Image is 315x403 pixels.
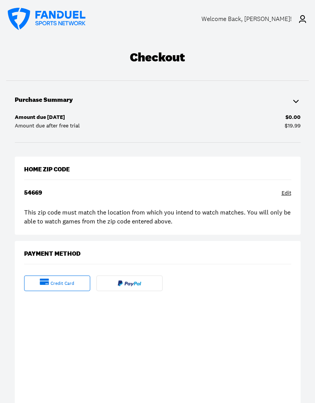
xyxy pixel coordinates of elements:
[285,123,301,128] div: $19.99
[118,280,141,286] img: Paypal fulltext logo
[15,113,65,120] b: Amount due [DATE]
[201,15,292,23] div: Welcome Back , [PERSON_NAME]!
[282,189,291,197] div: Edit
[24,189,42,197] div: 54669
[24,166,70,173] div: Home Zip Code
[15,96,73,104] div: Purchase Summary
[24,250,80,258] div: Payment Method
[201,8,307,30] a: Welcome Back, [PERSON_NAME]!
[130,50,185,65] div: Checkout
[285,113,301,120] b: $0.00
[51,280,74,287] div: credit card
[15,123,80,128] div: Amount due after free trial
[24,208,291,225] div: This zip code must match the location from which you intend to watch matches. You will only be ab...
